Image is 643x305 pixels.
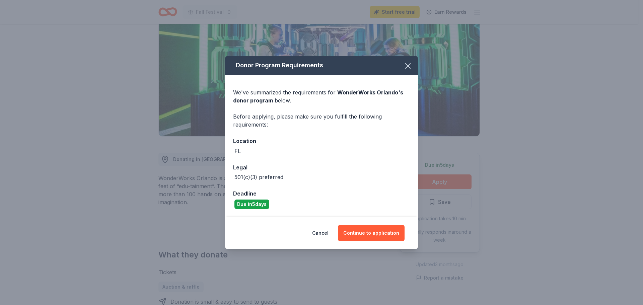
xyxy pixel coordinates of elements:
button: Cancel [312,225,329,241]
div: Due in 5 days [234,200,269,209]
div: Before applying, please make sure you fulfill the following requirements: [233,112,410,129]
div: Legal [233,163,410,172]
div: 501(c)(3) preferred [234,173,283,181]
div: Location [233,137,410,145]
div: We've summarized the requirements for below. [233,88,410,104]
button: Continue to application [338,225,405,241]
div: Deadline [233,189,410,198]
div: FL [234,147,241,155]
div: Donor Program Requirements [225,56,418,75]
